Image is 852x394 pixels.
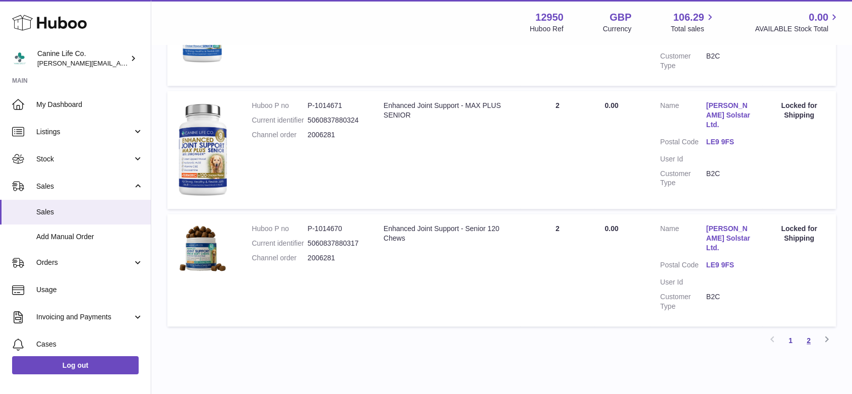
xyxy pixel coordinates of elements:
[800,331,818,350] a: 2
[671,11,715,34] a: 106.29 Total sales
[673,11,704,24] span: 106.29
[535,11,564,24] strong: 12950
[755,11,840,34] a: 0.00 AVAILABLE Stock Total
[36,258,133,267] span: Orders
[36,100,143,109] span: My Dashboard
[37,59,202,67] span: [PERSON_NAME][EMAIL_ADDRESS][DOMAIN_NAME]
[308,116,363,125] dd: 5060837880324
[706,292,752,311] dd: B2C
[660,51,706,71] dt: Customer Type
[660,260,706,272] dt: Postal Code
[36,232,143,242] span: Add Manual Order
[308,130,363,140] dd: 2006281
[252,130,308,140] dt: Channel order
[36,312,133,322] span: Invoicing and Payments
[610,11,631,24] strong: GBP
[36,154,133,164] span: Stock
[252,224,308,234] dt: Huboo P no
[809,11,828,24] span: 0.00
[781,331,800,350] a: 1
[660,169,706,188] dt: Customer Type
[308,253,363,263] dd: 2006281
[660,224,706,255] dt: Name
[660,154,706,164] dt: User Id
[660,137,706,149] dt: Postal Code
[252,253,308,263] dt: Channel order
[660,292,706,311] dt: Customer Type
[772,224,826,243] div: Locked for Shipping
[177,101,228,197] img: 129501732536582.jpg
[252,116,308,125] dt: Current identifier
[308,239,363,248] dd: 5060837880317
[671,24,715,34] span: Total sales
[36,285,143,295] span: Usage
[530,24,564,34] div: Huboo Ref
[706,169,752,188] dd: B2C
[604,101,618,109] span: 0.00
[308,224,363,234] dd: P-1014670
[755,24,840,34] span: AVAILABLE Stock Total
[36,207,143,217] span: Sales
[308,101,363,110] dd: P-1014671
[660,101,706,132] dt: Name
[603,24,632,34] div: Currency
[706,51,752,71] dd: B2C
[36,182,133,191] span: Sales
[252,239,308,248] dt: Current identifier
[177,224,228,274] img: 129501747749608.png
[520,91,594,209] td: 2
[772,101,826,120] div: Locked for Shipping
[384,224,510,243] div: Enhanced Joint Support - Senior 120 Chews
[706,137,752,147] a: LE9 9FS
[520,214,594,326] td: 2
[37,49,128,68] div: Canine Life Co.
[706,101,752,130] a: [PERSON_NAME] Solstar Ltd.
[12,51,27,66] img: kevin@clsgltd.co.uk
[12,356,139,374] a: Log out
[706,224,752,253] a: [PERSON_NAME] Solstar Ltd.
[252,101,308,110] dt: Huboo P no
[660,277,706,287] dt: User Id
[604,224,618,233] span: 0.00
[384,101,510,120] div: Enhanced Joint Support - MAX PLUS SENIOR
[36,340,143,349] span: Cases
[706,260,752,270] a: LE9 9FS
[36,127,133,137] span: Listings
